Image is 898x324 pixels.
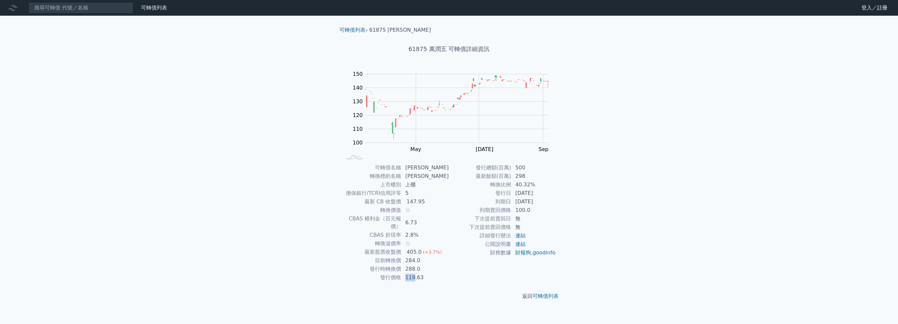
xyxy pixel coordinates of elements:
[353,112,363,118] tspan: 120
[342,163,401,172] td: 可轉債名稱
[865,293,898,324] iframe: Chat Widget
[342,172,401,180] td: 轉換標的名稱
[449,197,511,206] td: 到期日
[342,214,401,231] td: CBAS 權利金（百元報價）
[401,214,449,231] td: 6.73
[401,163,449,172] td: [PERSON_NAME]
[405,207,410,213] span: 無
[511,172,556,180] td: 298
[339,27,365,33] a: 可轉債列表
[342,256,401,265] td: 目前轉換價
[29,2,133,13] input: 搜尋可轉債 代號／名稱
[342,197,401,206] td: 最新 CB 收盤價
[401,189,449,197] td: 5
[342,265,401,273] td: 發行時轉換價
[476,146,493,152] tspan: [DATE]
[865,293,898,324] div: 聊天小工具
[342,248,401,256] td: 最新股票收盤價
[515,232,526,239] a: 連結
[369,26,431,34] li: 61875 [PERSON_NAME]
[511,214,556,223] td: 無
[533,249,555,256] a: goodinfo
[141,5,167,11] a: 可轉債列表
[856,3,893,13] a: 登入／註冊
[533,293,559,299] a: 可轉債列表
[405,248,423,256] div: 405.0
[401,231,449,239] td: 2.8%
[401,256,449,265] td: 284.0
[342,273,401,282] td: 發行價格
[342,189,401,197] td: 擔保銀行/TCRI信用評等
[449,248,511,257] td: 財務數據
[401,180,449,189] td: 上櫃
[342,231,401,239] td: CBAS 折現率
[449,163,511,172] td: 發行總額(百萬)
[449,223,511,231] td: 下次提前賣回價格
[449,180,511,189] td: 轉換比例
[405,198,426,206] div: 147.95
[449,189,511,197] td: 發行日
[449,214,511,223] td: 下次提前賣回日
[511,189,556,197] td: [DATE]
[449,172,511,180] td: 最新餘額(百萬)
[511,163,556,172] td: 500
[334,44,564,54] h1: 61875 萬潤五 可轉債詳細資訊
[511,248,556,257] td: ,
[342,239,401,248] td: 轉換溢價率
[449,206,511,214] td: 到期賣回價格
[353,85,363,91] tspan: 140
[339,26,367,34] li: ›
[410,146,421,152] tspan: May
[334,292,564,300] p: 返回
[353,71,363,77] tspan: 150
[349,71,558,152] g: Chart
[405,240,410,247] span: 無
[401,172,449,180] td: [PERSON_NAME]
[511,223,556,231] td: 無
[515,241,526,247] a: 連結
[449,240,511,248] td: 公開說明書
[401,265,449,273] td: 288.0
[342,206,401,214] td: 轉換價值
[539,146,549,152] tspan: Sep
[511,206,556,214] td: 100.0
[353,126,363,132] tspan: 110
[449,231,511,240] td: 詳細發行辦法
[353,98,363,105] tspan: 130
[353,140,363,146] tspan: 100
[423,249,442,255] span: (+3.7%)
[515,249,531,256] a: 財報狗
[342,180,401,189] td: 上市櫃別
[401,273,449,282] td: 119.63
[511,180,556,189] td: 40.32%
[511,197,556,206] td: [DATE]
